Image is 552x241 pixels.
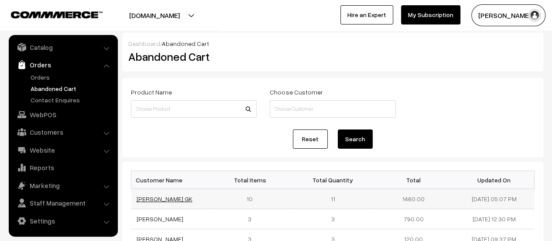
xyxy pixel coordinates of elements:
td: 3 [212,209,292,229]
a: [PERSON_NAME] GK [137,195,192,203]
a: Staff Management [11,195,115,211]
a: Marketing [11,178,115,193]
td: 1460.00 [373,189,454,209]
td: 3 [292,209,373,229]
a: Dashboard [128,40,160,47]
th: Total Items [212,171,292,189]
td: [DATE] 12:30 PM [454,209,535,229]
div: / [128,39,537,48]
td: [DATE] 05:07 PM [454,189,535,209]
a: Settings [11,213,115,229]
th: Updated On [454,171,535,189]
a: Orders [11,57,115,73]
input: Choose Customer [270,100,395,118]
button: [DOMAIN_NAME] [99,4,210,26]
a: Orders [28,73,115,82]
h2: Abandoned Cart [128,50,256,63]
label: Product Name [131,87,172,97]
a: Customers [11,124,115,140]
a: [PERSON_NAME] [137,215,183,223]
th: Customer Name [131,171,212,189]
a: Reset [293,129,328,149]
th: Total Quantity [292,171,373,189]
td: 790.00 [373,209,454,229]
td: 10 [212,189,292,209]
label: Choose Customer [270,87,322,97]
button: Search [338,129,373,149]
td: 11 [292,189,373,209]
a: Contact Enquires [28,95,115,105]
a: WebPOS [11,107,115,122]
span: Abandoned Cart [162,40,209,47]
a: Website [11,142,115,158]
a: Abandoned Cart [28,84,115,93]
a: My Subscription [401,5,460,24]
a: Reports [11,160,115,175]
input: Choose Product [131,100,257,118]
th: Total [373,171,454,189]
a: COMMMERCE [11,9,87,19]
a: Catalog [11,39,115,55]
img: user [528,9,541,22]
button: [PERSON_NAME] [471,4,545,26]
img: COMMMERCE [11,11,103,18]
a: Hire an Expert [340,5,393,24]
